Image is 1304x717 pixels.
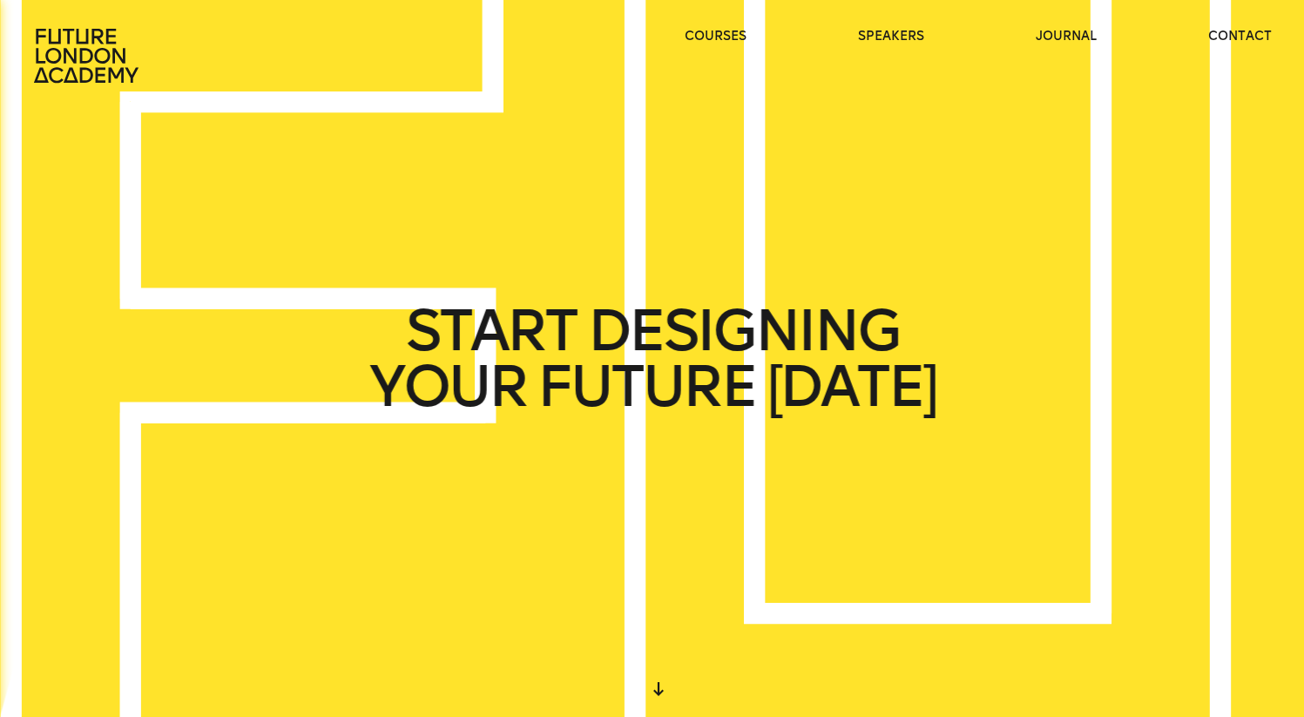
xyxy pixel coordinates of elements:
[685,28,747,45] a: courses
[1208,28,1272,45] a: contact
[1036,28,1097,45] a: journal
[767,359,936,415] span: [DATE]
[537,359,755,415] span: FUTURE
[405,303,576,359] span: START
[587,303,898,359] span: DESIGNING
[368,359,525,415] span: YOUR
[858,28,924,45] a: speakers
